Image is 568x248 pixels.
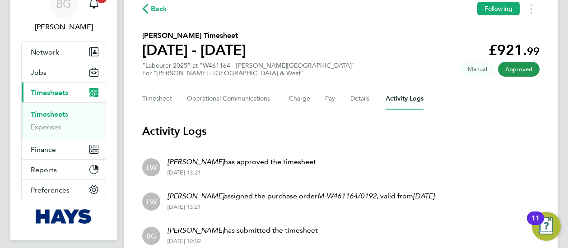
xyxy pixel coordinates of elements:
[289,88,311,110] button: Charge
[31,68,47,77] span: Jobs
[532,212,561,241] button: Open Resource Center, 11 new notifications
[22,83,106,102] button: Timesheets
[484,5,512,13] span: Following
[21,209,106,224] a: Go to home page
[527,45,540,58] span: 99
[31,110,68,119] a: Timesheets
[168,203,434,211] div: [DATE] 13:21
[22,180,106,200] button: Preferences
[146,231,156,241] span: BG
[168,226,224,234] em: [PERSON_NAME]
[146,162,157,172] span: LW
[142,158,160,176] div: Lee Winston
[523,2,540,16] button: Timesheets Menu
[146,197,157,207] span: LW
[142,30,246,41] h2: [PERSON_NAME] Timesheet
[22,160,106,179] button: Reports
[31,88,68,97] span: Timesheets
[168,225,318,236] p: has submitted the timesheet
[325,88,336,110] button: Pay
[168,191,434,202] p: assigned the purchase order , valid from
[36,209,92,224] img: hays-logo-retina.png
[142,227,160,245] div: Bradley George
[22,102,106,139] div: Timesheets
[187,88,275,110] button: Operational Communications
[31,186,70,194] span: Preferences
[142,41,246,59] h1: [DATE] - [DATE]
[21,22,106,32] span: Bradley George
[142,62,355,77] div: "Labourer 2025" at "W461164 - [PERSON_NAME][GEOGRAPHIC_DATA]"
[477,2,520,15] button: Following
[168,169,316,176] div: [DATE] 13:21
[168,192,224,200] em: [PERSON_NAME]
[142,3,168,14] button: Back
[498,62,540,77] span: This timesheet has been approved.
[168,238,318,245] div: [DATE] 10:02
[31,48,59,56] span: Network
[350,88,371,110] button: Details
[22,139,106,159] button: Finance
[142,69,355,77] div: For "[PERSON_NAME] - [GEOGRAPHIC_DATA] & West"
[31,123,61,131] a: Expenses
[168,156,316,167] p: has approved the timesheet
[142,88,172,110] button: Timesheet
[413,192,434,200] em: [DATE]
[386,88,424,110] button: Activity Logs
[461,62,494,77] span: This timesheet was manually created.
[531,218,540,230] div: 11
[317,192,377,200] em: M-W461164/0192
[142,124,540,138] h3: Activity Logs
[22,42,106,62] button: Network
[31,145,56,154] span: Finance
[31,165,57,174] span: Reports
[489,41,540,59] app-decimal: £921.
[142,193,160,211] div: Lee Winston
[22,62,106,82] button: Jobs
[168,157,224,166] em: [PERSON_NAME]
[151,4,168,14] span: Back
